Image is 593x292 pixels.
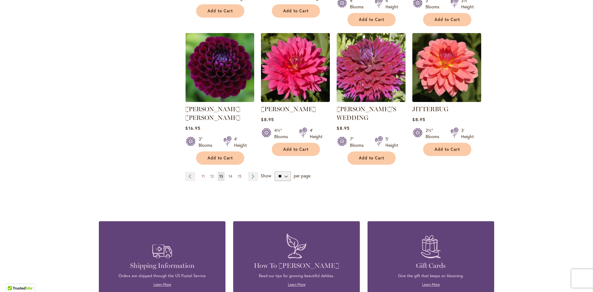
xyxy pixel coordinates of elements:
a: JENNA [261,97,330,103]
span: 14 [229,174,232,179]
div: 3' Height [461,127,474,140]
span: 11 [202,174,205,179]
p: Give the gift that keeps on blooming. [377,273,485,279]
button: Add to Cart [423,13,471,26]
span: Add to Cart [435,147,460,152]
a: 12 [209,172,215,181]
img: JENNA [261,33,330,102]
button: Add to Cart [347,151,396,165]
span: 13 [219,174,223,179]
button: Add to Cart [196,151,244,165]
h4: Gift Cards [377,261,485,270]
span: $8.95 [337,125,349,131]
span: 15 [238,174,242,179]
span: Add to Cart [435,17,460,22]
span: Add to Cart [359,17,384,22]
a: 14 [227,172,234,181]
a: [PERSON_NAME] [261,105,316,113]
span: Show [261,173,271,179]
button: Add to Cart [347,13,396,26]
div: 7" Blooms [350,136,367,148]
a: JASON MATTHEW [185,97,254,103]
span: 12 [210,174,214,179]
div: 3" Blooms [199,136,216,148]
p: Orders are shipped through the US Postal Service [108,273,216,279]
a: JITTERBUG [412,97,481,103]
a: JITTERBUG [412,105,448,113]
img: JASON MATTHEW [185,33,254,102]
h4: Shipping Information [108,261,216,270]
span: $8.95 [261,116,274,122]
h4: How To [PERSON_NAME] [242,261,351,270]
a: [PERSON_NAME] [PERSON_NAME] [185,105,240,121]
button: Add to Cart [272,143,320,156]
div: 4½" Blooms [274,127,292,140]
span: Add to Cart [359,155,384,161]
span: Add to Cart [283,8,309,14]
iframe: Launch Accessibility Center [5,270,22,287]
span: Add to Cart [208,8,233,14]
div: 4' Height [234,136,247,148]
div: 4' Height [310,127,322,140]
a: Jennifer's Wedding [337,97,406,103]
a: [PERSON_NAME]'S WEDDING [337,105,396,121]
a: Learn More [422,282,440,287]
a: 11 [200,172,206,181]
p: Read our tips for growing beautiful dahlias. [242,273,351,279]
span: Add to Cart [208,155,233,161]
img: Jennifer's Wedding [337,33,406,102]
img: JITTERBUG [412,33,481,102]
div: 5' Height [385,136,398,148]
a: 15 [236,172,243,181]
span: per page [294,173,310,179]
button: Add to Cart [196,4,244,18]
a: Learn More [288,282,305,287]
span: $16.95 [185,125,200,131]
span: Add to Cart [283,147,309,152]
a: Learn More [154,282,171,287]
span: $8.95 [412,116,425,122]
button: Add to Cart [423,143,471,156]
button: Add to Cart [272,4,320,18]
div: 2½" Blooms [426,127,443,140]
